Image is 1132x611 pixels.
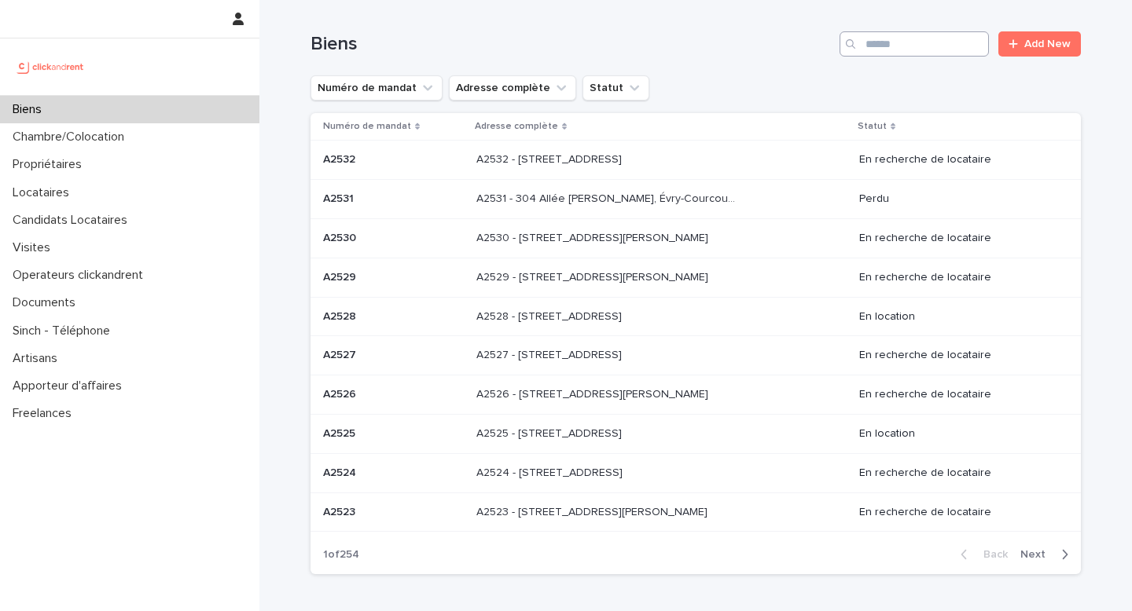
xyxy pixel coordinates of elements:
input: Search [840,31,989,57]
p: Apporteur d'affaires [6,379,134,393]
tr: A2523A2523 A2523 - [STREET_ADDRESS][PERSON_NAME]A2523 - [STREET_ADDRESS][PERSON_NAME] En recherch... [311,492,1081,532]
p: Adresse complète [475,118,558,135]
tr: A2529A2529 A2529 - [STREET_ADDRESS][PERSON_NAME]A2529 - [STREET_ADDRESS][PERSON_NAME] En recherch... [311,258,1081,297]
p: Perdu [859,192,1056,206]
p: En recherche de locataire [859,388,1056,401]
p: A2532 [323,150,358,166]
p: A2532 - [STREET_ADDRESS] [476,150,625,166]
p: En recherche de locataire [859,349,1056,362]
p: A2527 [323,346,359,362]
p: En recherche de locataire [859,153,1056,166]
button: Back [948,547,1014,562]
p: En recherche de locataire [859,232,1056,245]
img: UCB0brd3T0yccxBKYDjQ [13,51,89,82]
p: A2526 - [STREET_ADDRESS][PERSON_NAME] [476,385,711,401]
button: Numéro de mandat [311,75,443,101]
p: Freelances [6,406,84,421]
p: A2523 - 18 quai Alphonse Le Gallo, Boulogne-Billancourt 92100 [476,503,711,519]
h1: Biens [311,33,833,56]
p: A2529 [323,268,359,284]
p: A2529 - 14 rue Honoré de Balzac, Garges-lès-Gonesse 95140 [476,268,711,284]
p: A2524 - [STREET_ADDRESS] [476,463,626,480]
p: A2525 [323,424,358,441]
p: En location [859,427,1056,441]
tr: A2525A2525 A2525 - [STREET_ADDRESS]A2525 - [STREET_ADDRESS] En location [311,414,1081,453]
p: En recherche de locataire [859,466,1056,480]
p: A2530 - [STREET_ADDRESS][PERSON_NAME] [476,229,711,245]
button: Statut [583,75,649,101]
p: A2523 [323,503,358,519]
p: En recherche de locataire [859,506,1056,519]
p: Numéro de mandat [323,118,411,135]
p: A2527 - [STREET_ADDRESS] [476,346,625,362]
p: A2530 [323,229,359,245]
span: Add New [1024,38,1071,49]
tr: A2532A2532 A2532 - [STREET_ADDRESS]A2532 - [STREET_ADDRESS] En recherche de locataire [311,141,1081,180]
p: Propriétaires [6,157,94,172]
tr: A2524A2524 A2524 - [STREET_ADDRESS]A2524 - [STREET_ADDRESS] En recherche de locataire [311,453,1081,492]
tr: A2526A2526 A2526 - [STREET_ADDRESS][PERSON_NAME]A2526 - [STREET_ADDRESS][PERSON_NAME] En recherch... [311,375,1081,415]
p: Visites [6,240,63,255]
p: Locataires [6,185,82,200]
p: Artisans [6,351,70,366]
span: Next [1020,549,1055,560]
p: A2526 [323,385,359,401]
p: A2525 - [STREET_ADDRESS] [476,424,625,441]
tr: A2528A2528 A2528 - [STREET_ADDRESS]A2528 - [STREET_ADDRESS] En location [311,297,1081,336]
p: A2531 [323,189,357,206]
p: A2528 - [STREET_ADDRESS] [476,307,625,324]
p: A2531 - 304 Allée Pablo Neruda, Évry-Courcouronnes 91000 [476,189,741,206]
p: A2528 [323,307,359,324]
p: Biens [6,102,54,117]
p: Statut [858,118,887,135]
p: Operateurs clickandrent [6,268,156,283]
p: En location [859,310,1056,324]
p: Candidats Locataires [6,213,140,228]
button: Adresse complète [449,75,576,101]
p: Chambre/Colocation [6,130,137,145]
tr: A2531A2531 A2531 - 304 Allée [PERSON_NAME], Évry-Courcouronnes 91000A2531 - 304 Allée [PERSON_NAM... [311,180,1081,219]
p: Sinch - Téléphone [6,324,123,338]
p: En recherche de locataire [859,271,1056,284]
tr: A2530A2530 A2530 - [STREET_ADDRESS][PERSON_NAME]A2530 - [STREET_ADDRESS][PERSON_NAME] En recherch... [311,218,1081,258]
button: Next [1014,547,1081,562]
p: A2524 [323,463,359,480]
tr: A2527A2527 A2527 - [STREET_ADDRESS]A2527 - [STREET_ADDRESS] En recherche de locataire [311,336,1081,375]
span: Back [974,549,1008,560]
p: 1 of 254 [311,536,372,574]
p: Documents [6,295,88,310]
a: Add New [998,31,1081,57]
